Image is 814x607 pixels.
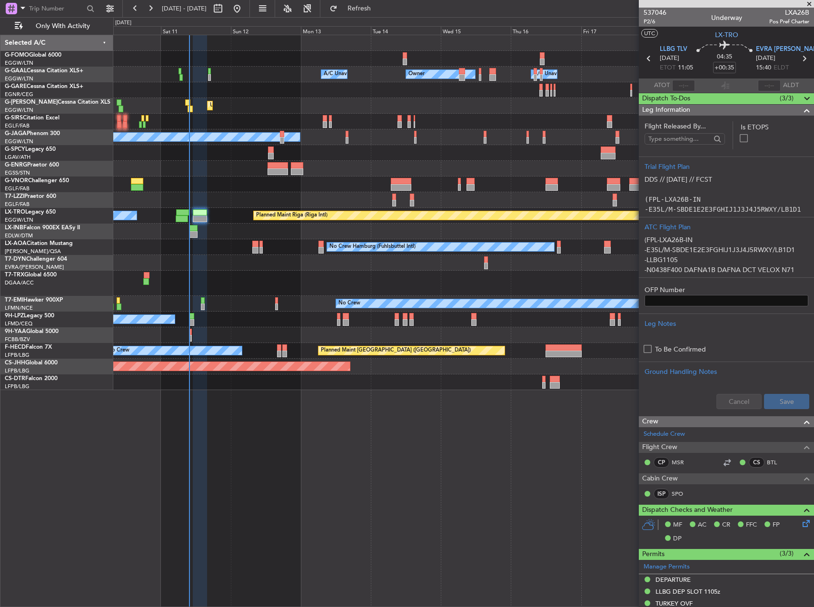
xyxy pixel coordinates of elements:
span: MF [673,520,682,530]
a: 9H-LPZLegacy 500 [5,313,54,319]
span: ETOT [660,63,675,73]
a: LFPB/LBG [5,383,30,390]
div: No Crew [338,296,360,311]
span: 537046 [644,8,666,18]
a: LX-INBFalcon 900EX EASy II [5,225,80,231]
a: EVRA/[PERSON_NAME] [5,264,64,271]
a: EGGW/LTN [5,216,33,224]
span: CR [722,520,730,530]
a: LX-TROLegacy 650 [5,209,56,215]
a: [PERSON_NAME]/QSA [5,248,61,255]
span: Only With Activity [25,23,100,29]
a: G-GAALCessna Citation XLS+ [5,68,83,74]
span: AC [698,520,706,530]
span: Permits [642,549,665,560]
span: T7-LZZI [5,194,24,199]
span: P2/6 [644,18,666,26]
span: G-[PERSON_NAME] [5,99,58,105]
input: Trip Number [29,1,84,16]
span: 11:05 [678,63,693,73]
span: 04:35 [717,52,732,62]
span: Crew [642,416,658,427]
span: Leg Information [642,105,690,116]
a: FCBB/BZV [5,336,30,343]
div: Unplanned Maint [GEOGRAPHIC_DATA] ([GEOGRAPHIC_DATA]) [210,98,367,113]
a: T7-EMIHawker 900XP [5,297,63,303]
a: LFPB/LBG [5,367,30,374]
span: DP [673,534,682,544]
a: G-GARECessna Citation XLS+ [5,84,83,89]
button: UTC [641,29,658,38]
div: CS [749,457,764,468]
code: -E35L/M-SBDE1E2E3FGHIJ1J3J4J5RWXY/LB1D1 [645,206,801,213]
span: LX-TRO [715,30,738,40]
div: Sat 11 [161,26,231,35]
input: Type something... [648,132,711,146]
div: Sun 12 [231,26,301,35]
div: No Crew Hamburg (Fuhlsbuttel Intl) [329,240,416,254]
div: A/C Unavailable [324,67,363,81]
a: EGGW/LTN [5,138,33,145]
p: DDS // [DATE] // FCST [645,175,808,185]
a: F-HECDFalcon 7X [5,344,52,350]
div: A/C Unavailable [534,67,573,81]
a: G-JAGAPhenom 300 [5,131,60,137]
label: To Be Confirmed [655,344,706,354]
span: T7-DYN [5,256,26,262]
a: Schedule Crew [644,430,685,439]
span: ELDT [774,63,789,73]
span: LXA26B [769,8,809,18]
span: FFC [746,520,757,530]
span: Dispatch Checks and Weather [642,505,733,516]
a: LFMD/CEQ [5,320,32,327]
span: FP [773,520,780,530]
span: 9H-LPZ [5,313,24,319]
span: ALDT [783,81,799,90]
span: G-VNOR [5,178,28,184]
span: G-GARE [5,84,27,89]
span: LLBG TLV [660,45,687,54]
span: F-HECD [5,344,26,350]
div: Fri 10 [90,26,160,35]
code: (FPL-LXA26B-IN [645,196,701,203]
div: Thu 16 [511,26,581,35]
a: MSR [672,458,693,467]
div: Ground Handling Notes [645,367,808,377]
span: [DATE] [660,54,679,63]
a: DGAA/ACC [5,279,34,286]
a: 9H-YAAGlobal 5000 [5,329,59,334]
div: Trial Flight Plan [645,162,808,172]
div: ATC Flight Plan [645,222,808,232]
a: LX-AOACitation Mustang [5,241,73,246]
a: SPO [672,490,693,498]
div: Tue 14 [371,26,441,35]
div: Underway [711,13,742,23]
span: G-JAGA [5,131,27,137]
div: Fri 17 [581,26,651,35]
a: EGLF/FAB [5,122,30,129]
span: Pos Pref Charter [769,18,809,26]
a: G-FOMOGlobal 6000 [5,52,61,58]
div: LLBG DEP SLOT 1105z [655,587,720,596]
div: Mon 13 [301,26,371,35]
a: G-ENRGPraetor 600 [5,162,59,168]
a: EGNR/CEG [5,91,33,98]
input: --:-- [672,80,695,91]
span: CS-JHH [5,360,25,366]
a: T7-DYNChallenger 604 [5,256,67,262]
span: G-ENRG [5,162,27,168]
span: LX-INB [5,225,23,231]
span: G-GAAL [5,68,27,74]
label: Is ETOPS [741,122,808,132]
span: CS-DTR [5,376,25,382]
a: EDLW/DTM [5,232,33,239]
a: EGGW/LTN [5,75,33,82]
span: [DATE] - [DATE] [162,4,207,13]
a: G-[PERSON_NAME]Cessna Citation XLS [5,99,110,105]
p: -N0438F400 DAFNA1B DAFNA DCT VELOX N71 DESPO DCT VESAR UL619 MUT [645,265,808,285]
div: Leg Notes [645,319,808,329]
a: LFPB/LBG [5,352,30,359]
span: 9H-YAA [5,329,26,334]
p: -LLBG1105 [645,255,808,265]
div: Planned Maint Riga (Riga Intl) [256,208,328,223]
